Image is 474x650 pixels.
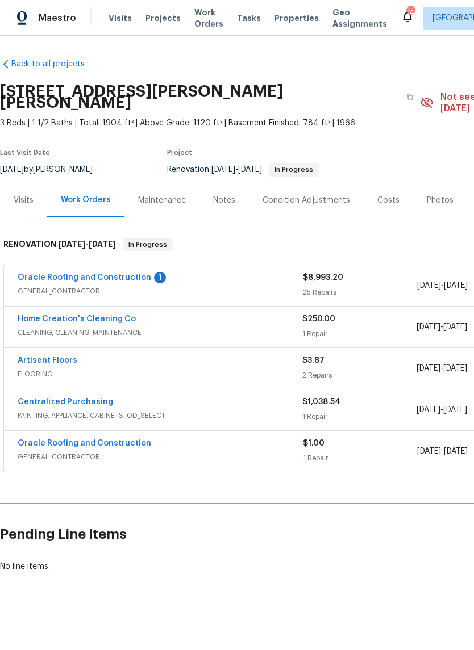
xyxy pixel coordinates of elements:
[18,368,302,380] span: FLOORING
[3,238,116,251] h6: RENOVATION
[275,12,319,24] span: Properties
[18,327,302,338] span: CLEANING, CLEANING_MAINTENANCE
[417,282,441,290] span: [DATE]
[332,7,387,30] span: Geo Assignments
[61,194,111,206] div: Work Orders
[302,328,416,339] div: 1 Repair
[213,195,235,206] div: Notes
[303,452,417,464] div: 1 Repair
[302,370,416,381] div: 2 Repairs
[400,87,420,107] button: Copy Address
[58,240,85,248] span: [DATE]
[138,195,186,206] div: Maintenance
[18,398,113,406] a: Centralized Purchasing
[443,406,467,414] span: [DATE]
[427,195,454,206] div: Photos
[417,364,440,372] span: [DATE]
[109,12,132,24] span: Visits
[211,166,235,174] span: [DATE]
[194,7,223,30] span: Work Orders
[302,398,340,406] span: $1,038.54
[124,239,172,250] span: In Progress
[18,315,136,323] a: Home Creation's Cleaning Co
[167,166,319,174] span: Renovation
[443,323,467,331] span: [DATE]
[18,286,303,297] span: GENERAL_CONTRACTOR
[417,321,467,333] span: -
[417,323,440,331] span: [DATE]
[417,404,467,416] span: -
[303,274,343,282] span: $8,993.20
[406,7,414,18] div: 14
[89,240,116,248] span: [DATE]
[302,357,325,364] span: $3.87
[303,439,325,447] span: $1.00
[211,166,262,174] span: -
[14,195,34,206] div: Visits
[302,315,335,323] span: $250.00
[302,411,416,422] div: 1 Repair
[377,195,400,206] div: Costs
[417,280,468,291] span: -
[18,357,77,364] a: Artisent Floors
[238,166,262,174] span: [DATE]
[263,195,350,206] div: Condition Adjustments
[145,12,181,24] span: Projects
[417,447,441,455] span: [DATE]
[18,439,151,447] a: Oracle Roofing and Construction
[58,240,116,248] span: -
[270,166,318,173] span: In Progress
[417,406,440,414] span: [DATE]
[444,447,468,455] span: [DATE]
[18,274,151,282] a: Oracle Roofing and Construction
[18,410,302,421] span: PAINTING, APPLIANCE, CABINETS, OD_SELECT
[167,149,192,156] span: Project
[18,451,303,463] span: GENERAL_CONTRACTOR
[39,12,76,24] span: Maestro
[237,14,261,22] span: Tasks
[417,446,468,457] span: -
[443,364,467,372] span: [DATE]
[417,363,467,374] span: -
[444,282,468,290] span: [DATE]
[154,272,166,283] div: 1
[303,287,417,298] div: 25 Repairs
